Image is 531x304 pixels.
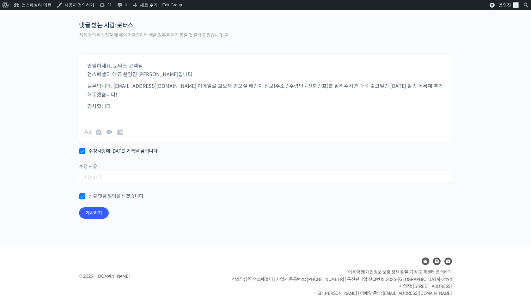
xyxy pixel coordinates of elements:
[79,164,99,169] label: 수정 사유:
[79,148,159,154] label: 수정사항에 [DATE] 기록을 남깁니다.
[98,210,105,215] span: 설정
[79,193,143,199] label: 신규 댓글 알림을 받겠습니다
[365,269,400,275] a: 개인정보 보호 정책
[58,210,65,215] span: 대화
[232,269,452,297] p: | | | 상호명: (주)언스페셜티 | 사업자 등록번호: [PHONE_NUMBER] | 통신판매업 신고번호: 2025-[GEOGRAPHIC_DATA]-2194 사업장: [ST...
[82,200,121,216] a: 설정
[79,207,109,219] button: 게시하기
[74,29,237,44] div: 처음 강의를 신청할 때 해외 거주중이라 샘플 원두를 받지 못할 것 같다고 썼습니다. 지…
[401,269,418,275] a: 환불 규정
[20,210,24,215] span: 홈
[348,269,364,275] a: 이용약관
[42,200,82,216] a: 대화
[490,3,495,8] span: 0
[87,62,444,79] p: 안녕하세요, 로터스 고객님 언스페셜티 에듀 운영진 [PERSON_NAME]입니다.
[87,102,444,111] p: 감사합니다.
[79,171,452,184] input: 수정 사유
[79,272,216,281] div: © 2025 - [DOMAIN_NAME]
[79,22,233,44] legend: 댓글 받는 사람:
[2,200,42,216] a: 홈
[419,269,452,275] span: 고객센터 문의하기
[87,82,444,99] p: 물론입니다. [EMAIL_ADDRESS][DOMAIN_NAME] 이메일로 교보재 받으실 배송지 정보(주소 / 수령인 / 전화번호)를 알려주시면 다음 출고일인 [DATE] 발송...
[117,21,133,29] span: 로터스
